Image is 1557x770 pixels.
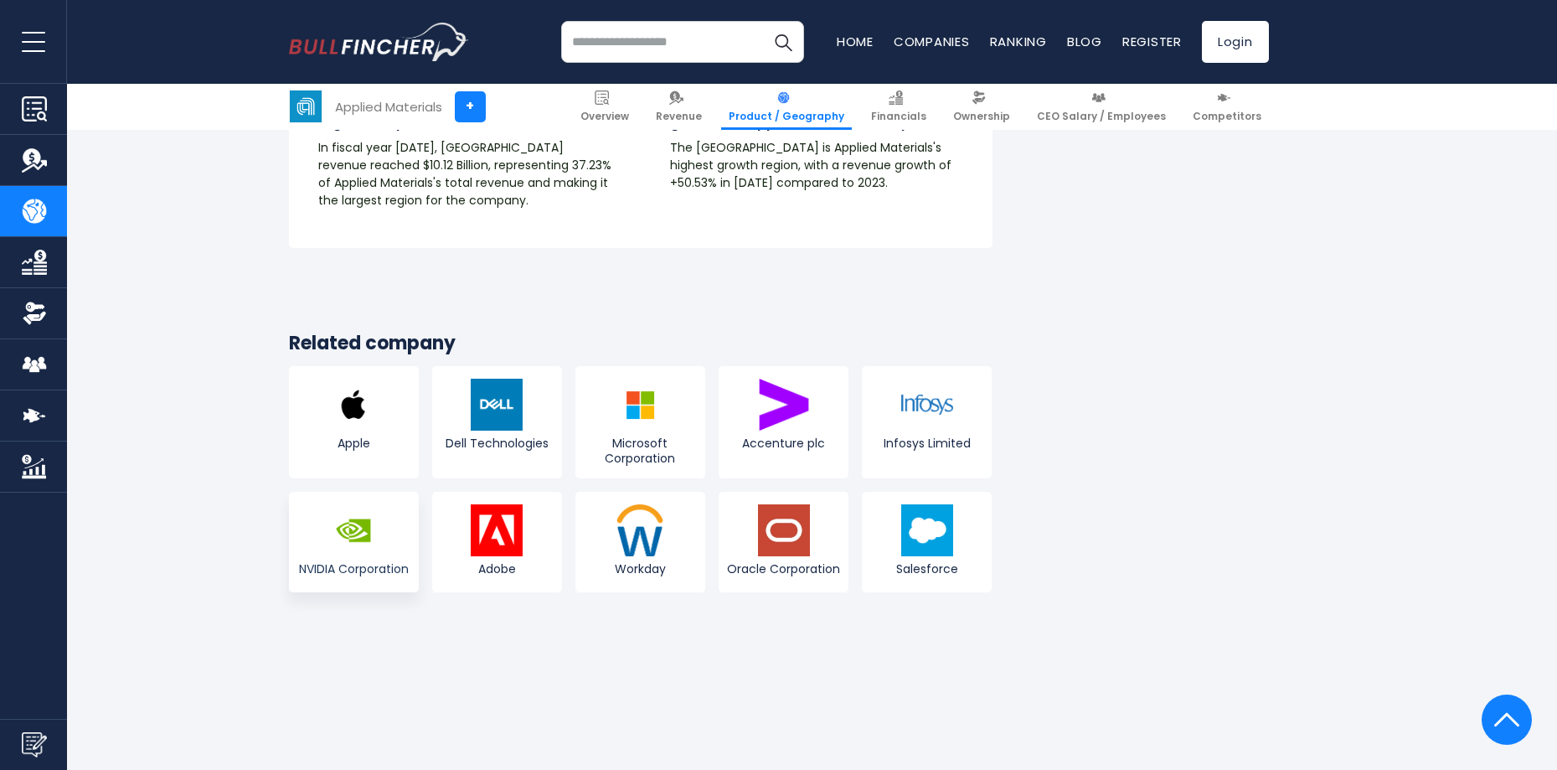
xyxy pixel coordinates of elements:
p: The [GEOGRAPHIC_DATA] is Applied Materials's highest growth region, with a revenue growth of +50.... [670,139,963,192]
a: Home [837,33,874,50]
a: Workday [575,492,705,592]
span: Apple [293,436,415,451]
img: DELL logo [471,379,523,431]
a: Financials [864,84,934,130]
a: CEO Salary / Employees [1029,84,1173,130]
span: Competitors [1193,110,1261,123]
a: Dell Technologies [432,366,562,478]
img: Ownership [22,301,47,326]
div: Applied Materials [335,97,442,116]
a: Apple [289,366,419,478]
span: Product / Geography [729,110,844,123]
img: AAPL logo [327,379,379,431]
a: Microsoft Corporation [575,366,705,478]
a: Ranking [990,33,1047,50]
a: Accenture plc [719,366,848,478]
span: Accenture plc [723,436,844,451]
span: CEO Salary / Employees [1037,110,1166,123]
a: Salesforce [862,492,992,592]
img: ACN logo [758,379,810,431]
a: Product / Geography [721,84,852,130]
span: Ownership [953,110,1010,123]
a: + [455,91,486,122]
span: Dell Technologies [436,436,558,451]
a: NVIDIA Corporation [289,492,419,592]
span: Financials [871,110,926,123]
span: Oracle Corporation [723,561,844,576]
img: INFY logo [901,379,953,431]
a: Ownership [946,84,1018,130]
span: Microsoft Corporation [580,436,701,466]
button: Search [762,21,804,63]
img: ADBE logo [471,504,523,556]
a: Oracle Corporation [719,492,848,592]
span: Workday [580,561,701,576]
a: Blog [1067,33,1102,50]
span: Salesforce [866,561,987,576]
img: WDAY logo [614,504,666,556]
span: NVIDIA Corporation [293,561,415,576]
a: Companies [894,33,970,50]
span: Infosys Limited [866,436,987,451]
img: MSFT logo [614,379,666,431]
img: bullfincher logo [289,23,469,61]
h3: Related company [289,332,992,356]
a: Login [1202,21,1269,63]
span: Adobe [436,561,558,576]
a: Revenue [648,84,709,130]
img: ORCL logo [758,504,810,556]
span: Revenue [656,110,702,123]
a: Infosys Limited [862,366,992,478]
img: NVDA logo [327,504,379,556]
a: Adobe [432,492,562,592]
span: Overview [580,110,629,123]
img: AMAT logo [290,90,322,122]
a: Overview [573,84,637,130]
a: Register [1122,33,1182,50]
img: CRM logo [901,504,953,556]
a: Competitors [1185,84,1269,130]
p: In fiscal year [DATE], [GEOGRAPHIC_DATA] revenue reached $10.12 Billion, representing 37.23% of A... [318,139,611,209]
a: Go to homepage [289,23,469,61]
